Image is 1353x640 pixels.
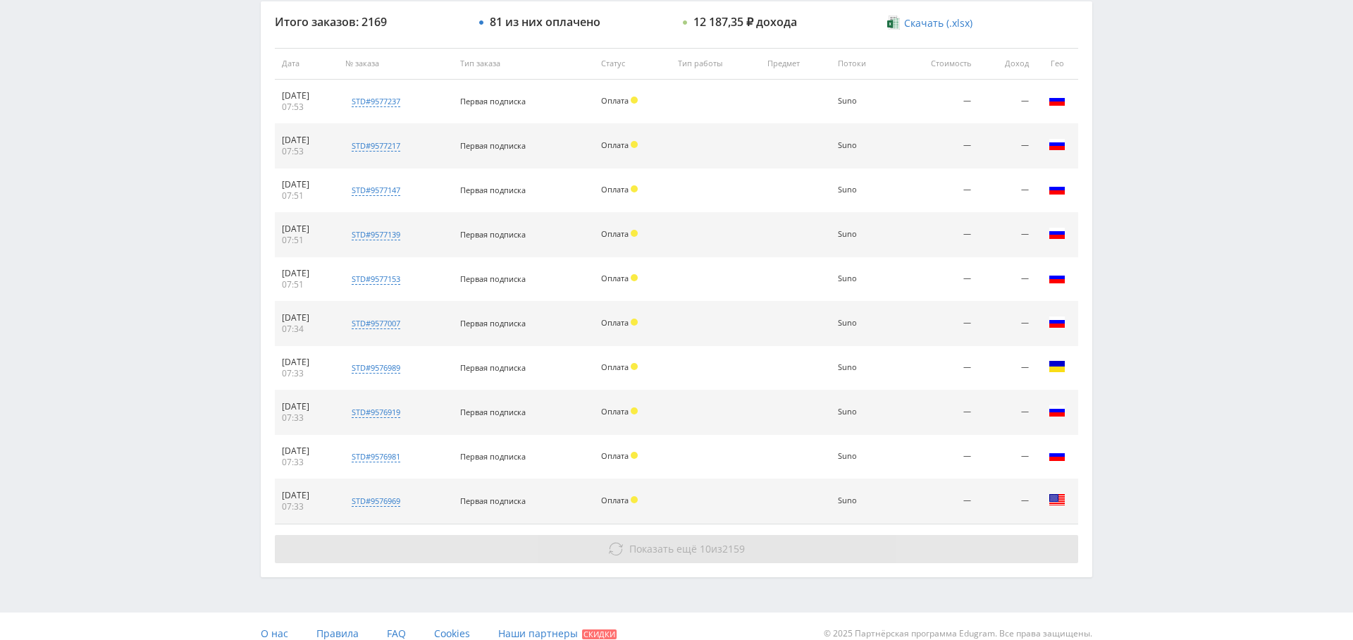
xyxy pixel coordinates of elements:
span: Первая подписка [460,273,526,284]
span: Первая подписка [460,140,526,151]
img: rus.png [1049,225,1065,242]
div: Suno [838,185,888,195]
th: № заказа [338,48,453,80]
div: std#9577217 [352,140,400,152]
span: Скачать (.xlsx) [904,18,972,29]
div: 12 187,35 ₽ дохода [693,16,797,28]
span: Холд [631,452,638,459]
td: — [896,479,978,524]
span: Первая подписка [460,362,526,373]
span: Холд [631,363,638,370]
div: std#9577139 [352,229,400,240]
td: — [978,257,1036,302]
td: — [978,346,1036,390]
button: Показать ещё 10из2159 [275,535,1078,563]
div: std#9577147 [352,185,400,196]
div: std#9576989 [352,362,400,374]
span: Первая подписка [460,407,526,417]
img: rus.png [1049,447,1065,464]
div: Итого заказов: 2169 [275,16,465,28]
img: rus.png [1049,314,1065,331]
td: — [896,257,978,302]
div: [DATE] [282,179,331,190]
span: Холд [631,141,638,148]
td: — [978,124,1036,168]
span: О нас [261,627,288,640]
span: Показать ещё [629,542,697,555]
td: — [896,346,978,390]
td: — [896,302,978,346]
span: 2159 [722,542,745,555]
span: Скидки [582,629,617,639]
div: std#9577007 [352,318,400,329]
div: [DATE] [282,401,331,412]
img: usa.png [1049,491,1065,508]
img: rus.png [1049,136,1065,153]
span: Оплата [601,406,629,417]
div: 07:34 [282,324,331,335]
span: Первая подписка [460,496,526,506]
div: 07:33 [282,457,331,468]
th: Дата [275,48,338,80]
div: Suno [838,496,888,505]
span: Холд [631,407,638,414]
td: — [978,390,1036,435]
div: std#9577153 [352,273,400,285]
td: — [896,168,978,213]
span: Оплата [601,140,629,150]
th: Потоки [831,48,895,80]
span: Первая подписка [460,185,526,195]
span: Первая подписка [460,96,526,106]
div: Suno [838,407,888,417]
div: std#9576981 [352,451,400,462]
td: — [978,213,1036,257]
div: 07:51 [282,235,331,246]
th: Предмет [760,48,831,80]
a: Скачать (.xlsx) [887,16,972,30]
div: 81 из них оплачено [490,16,600,28]
span: FAQ [387,627,406,640]
img: rus.png [1049,180,1065,197]
span: Оплата [601,450,629,461]
span: Первая подписка [460,451,526,462]
td: — [978,80,1036,124]
span: Холд [631,496,638,503]
img: rus.png [1049,92,1065,109]
div: std#9576969 [352,496,400,507]
th: Доход [978,48,1036,80]
span: Правила [316,627,359,640]
img: rus.png [1049,269,1065,286]
img: xlsx [887,16,899,30]
div: Suno [838,363,888,372]
div: [DATE] [282,445,331,457]
div: [DATE] [282,135,331,146]
span: Оплата [601,184,629,195]
div: [DATE] [282,268,331,279]
div: 07:53 [282,146,331,157]
td: — [896,124,978,168]
span: Холд [631,185,638,192]
div: Suno [838,319,888,328]
span: 10 [700,542,711,555]
td: — [896,213,978,257]
div: Suno [838,274,888,283]
div: [DATE] [282,90,331,101]
td: — [978,302,1036,346]
th: Стоимость [896,48,978,80]
span: Холд [631,230,638,237]
td: — [896,390,978,435]
th: Статус [594,48,672,80]
img: rus.png [1049,402,1065,419]
div: Suno [838,452,888,461]
td: — [978,479,1036,524]
th: Тип работы [671,48,760,80]
div: Suno [838,141,888,150]
span: Первая подписка [460,229,526,240]
img: ukr.png [1049,358,1065,375]
span: Оплата [601,95,629,106]
span: Холд [631,274,638,281]
div: 07:51 [282,279,331,290]
td: — [978,168,1036,213]
div: 07:53 [282,101,331,113]
div: std#9577237 [352,96,400,107]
